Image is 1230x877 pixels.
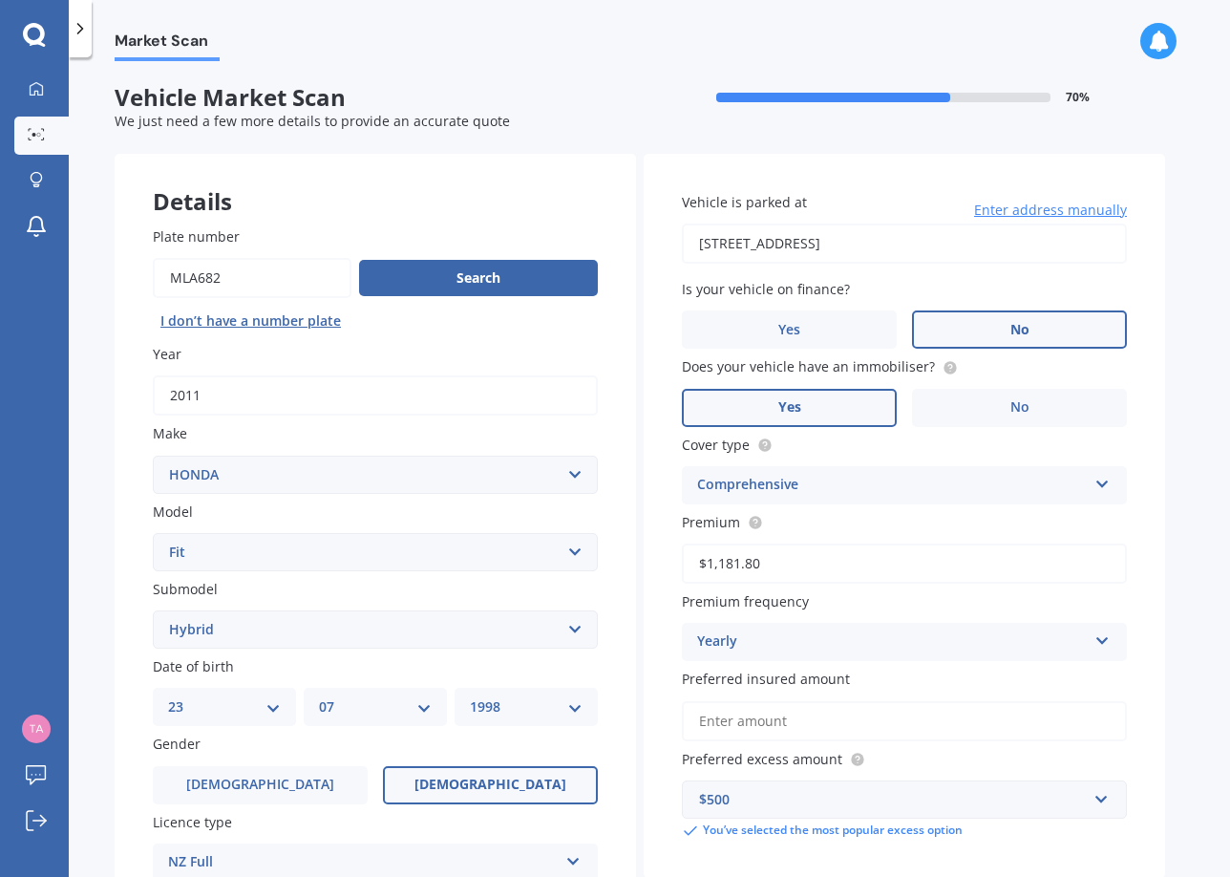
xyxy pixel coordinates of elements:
[1066,91,1090,104] span: 70 %
[697,474,1087,497] div: Comprehensive
[115,32,220,57] span: Market Scan
[682,592,809,610] span: Premium frequency
[682,544,1127,584] input: Enter premium
[682,513,740,531] span: Premium
[682,701,1127,741] input: Enter amount
[115,84,640,112] span: Vehicle Market Scan
[22,715,51,743] img: 5811eb6034e02d5d90e2b5361a64b8f9
[153,425,187,443] span: Make
[682,671,850,689] span: Preferred insured amount
[153,258,351,298] input: Enter plate number
[115,112,510,130] span: We just need a few more details to provide an accurate quote
[153,813,232,831] span: Licence type
[682,193,807,211] span: Vehicle is parked at
[153,227,240,246] span: Plate number
[682,823,1127,840] div: You’ve selected the most popular excess option
[153,375,598,416] input: YYYY
[1010,399,1029,416] span: No
[682,224,1127,264] input: Enter address
[1010,322,1029,338] span: No
[682,436,750,454] span: Cover type
[153,736,201,754] span: Gender
[153,503,193,521] span: Model
[682,280,850,298] span: Is your vehicle on finance?
[699,789,1087,810] div: $500
[153,306,349,336] button: I don’t have a number plate
[974,201,1127,220] span: Enter address manually
[153,345,181,363] span: Year
[168,851,558,874] div: NZ Full
[153,580,218,598] span: Submodel
[682,750,842,768] span: Preferred excess amount
[697,631,1087,653] div: Yearly
[778,322,800,338] span: Yes
[682,358,935,376] span: Does your vehicle have an immobiliser?
[186,777,334,793] span: [DEMOGRAPHIC_DATA]
[778,399,801,416] span: Yes
[359,260,598,296] button: Search
[414,777,566,793] span: [DEMOGRAPHIC_DATA]
[115,154,636,211] div: Details
[153,657,234,675] span: Date of birth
